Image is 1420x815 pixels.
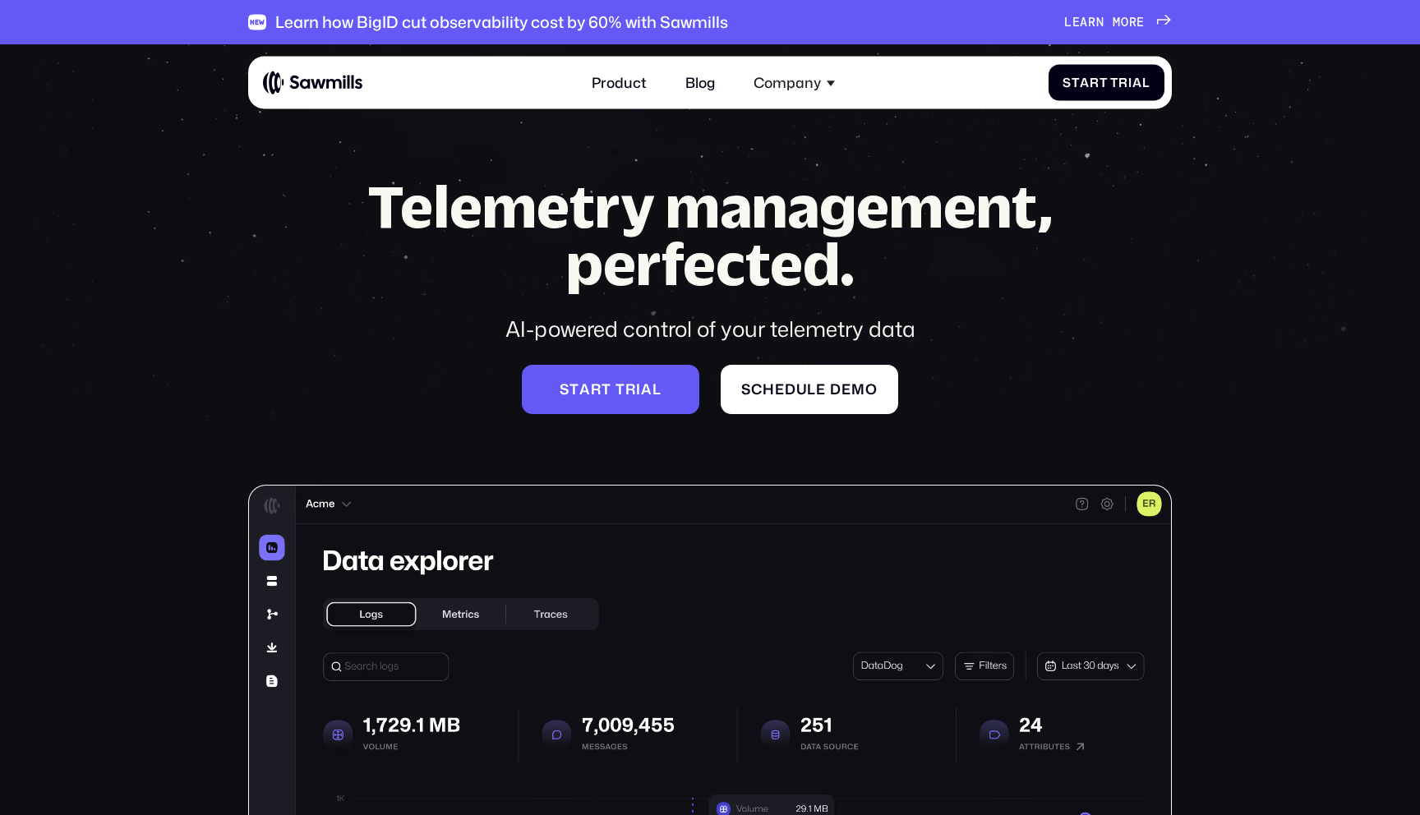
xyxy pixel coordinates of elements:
[560,381,569,398] span: S
[1096,15,1104,30] span: n
[636,381,641,398] span: i
[751,381,763,398] span: c
[1132,76,1142,90] span: a
[1080,15,1088,30] span: a
[865,381,878,398] span: o
[1121,15,1129,30] span: o
[775,381,785,398] span: e
[602,381,611,398] span: t
[841,381,851,398] span: e
[721,365,898,414] a: Scheduledemo
[763,381,775,398] span: h
[741,381,751,398] span: S
[851,381,865,398] span: m
[333,177,1087,292] h1: Telemetry management, perfected.
[796,381,808,398] span: u
[1110,76,1118,90] span: T
[807,381,816,398] span: l
[743,63,846,102] div: Company
[591,381,602,398] span: r
[581,63,657,102] a: Product
[830,381,841,398] span: d
[522,365,699,414] a: Starttrial
[1128,76,1132,90] span: i
[615,381,625,398] span: t
[1129,15,1137,30] span: r
[1118,76,1128,90] span: r
[1072,15,1081,30] span: e
[569,381,579,398] span: t
[275,12,728,31] div: Learn how BigID cut observability cost by 60% with Sawmills
[625,381,636,398] span: r
[754,74,821,91] div: Company
[1049,65,1164,101] a: StartTrial
[1136,15,1145,30] span: e
[1113,15,1121,30] span: m
[641,381,652,398] span: a
[1100,76,1108,90] span: t
[579,381,591,398] span: a
[1063,76,1072,90] span: S
[1064,15,1172,30] a: Learnmore
[1088,15,1096,30] span: r
[816,381,826,398] span: e
[1072,76,1080,90] span: t
[675,63,726,102] a: Blog
[652,381,662,398] span: l
[1090,76,1100,90] span: r
[1142,76,1150,90] span: l
[785,381,796,398] span: d
[333,314,1087,343] div: AI-powered control of your telemetry data
[1080,76,1090,90] span: a
[1064,15,1072,30] span: L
